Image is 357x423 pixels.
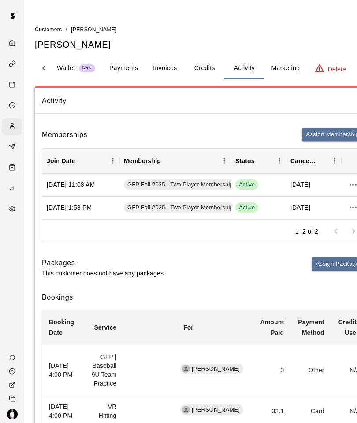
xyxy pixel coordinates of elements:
button: Menu [106,154,119,167]
button: Credits [185,58,224,79]
span: New [79,65,95,71]
h6: Memberships [42,129,87,141]
button: Menu [218,154,231,167]
b: Service [94,324,117,331]
p: 1–2 of 2 [295,227,318,236]
div: Mason Bell [182,406,190,414]
button: Sort [161,155,173,167]
p: Delete [328,65,346,74]
b: Booking Date [49,319,74,336]
span: [PERSON_NAME] [188,365,243,373]
div: [DATE] 11:08 AM [42,174,119,197]
b: Payment Method [298,319,324,336]
span: [DATE] [290,180,310,189]
button: Payments [102,58,145,79]
div: Join Date [42,148,119,173]
a: GFP Fall 2025 - Two Player Membership (One 8U or Under & One 9U and Over) [124,202,343,213]
a: Customers [35,26,62,33]
span: Active [235,179,258,190]
div: Membership [124,148,161,173]
th: [DATE] 4:00 PM [42,345,81,395]
td: Other [291,345,331,395]
p: This customer does not have any packages. [42,269,165,278]
span: Active [235,204,258,212]
div: Status [235,148,255,173]
a: Visit help center [2,364,24,378]
div: Mason Bell [182,365,190,373]
li: / [66,25,67,34]
div: [DATE] 1:58 PM [42,197,119,219]
button: Sort [75,155,87,167]
button: Sort [255,155,267,167]
b: For [183,324,193,331]
div: Cancel Date [290,148,316,173]
p: Wallet [57,63,75,73]
span: [DATE] [290,203,310,212]
td: GFP | Baseball 9U Team Practice [81,345,123,395]
button: Menu [328,154,341,167]
span: Active [235,181,258,189]
td: 0 [253,345,291,395]
button: Sort [316,155,328,167]
a: GFP Fall 2025 - Two Player Membership (One 8U or Under & One 9U and Over) [124,179,343,190]
div: Status [231,148,286,173]
span: GFP Fall 2025 - Two Player Membership (One 8U or Under & One 9U and Over) [124,204,340,212]
button: Activity [224,58,264,79]
span: Active [235,202,258,213]
div: Copy public page link [2,392,24,405]
a: Contact Us [2,351,24,364]
div: Join Date [47,148,75,173]
span: [PERSON_NAME] [188,406,243,414]
span: GFP Fall 2025 - Two Player Membership (One 8U or Under & One 9U and Over) [124,181,340,189]
span: [PERSON_NAME] [71,26,117,33]
a: View public page [2,378,24,392]
button: Invoices [145,58,185,79]
div: Membership [119,148,231,173]
b: Amount Paid [260,319,284,336]
button: Menu [273,154,286,167]
div: Cancel Date [286,148,341,173]
button: Marketing [264,58,307,79]
h6: Packages [42,257,165,269]
img: Travis Hamilton [7,409,18,419]
img: Swift logo [4,7,21,25]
